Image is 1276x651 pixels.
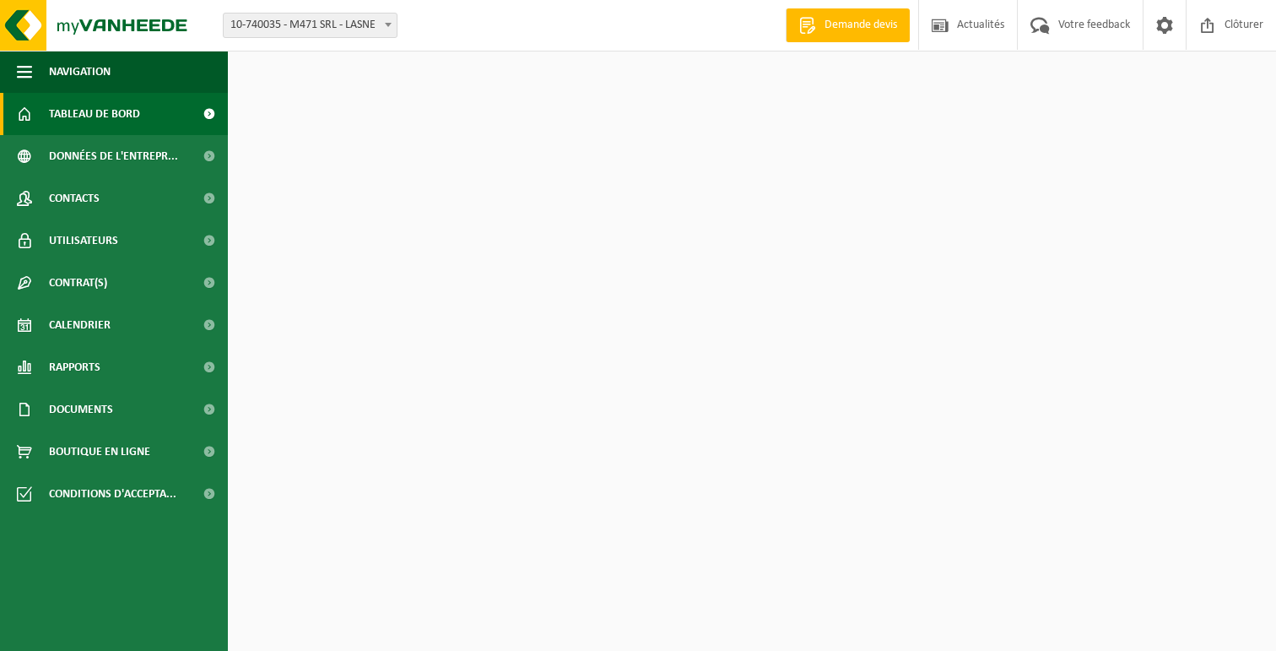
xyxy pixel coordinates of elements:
span: Boutique en ligne [49,431,150,473]
span: Calendrier [49,304,111,346]
span: 10-740035 - M471 SRL - LASNE [224,14,397,37]
a: Demande devis [786,8,910,42]
span: Tableau de bord [49,93,140,135]
span: Rapports [49,346,100,388]
span: Contacts [49,177,100,220]
span: Navigation [49,51,111,93]
span: Données de l'entrepr... [49,135,178,177]
span: Demande devis [820,17,901,34]
span: Contrat(s) [49,262,107,304]
span: 10-740035 - M471 SRL - LASNE [223,13,397,38]
span: Conditions d'accepta... [49,473,176,515]
span: Utilisateurs [49,220,118,262]
span: Documents [49,388,113,431]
